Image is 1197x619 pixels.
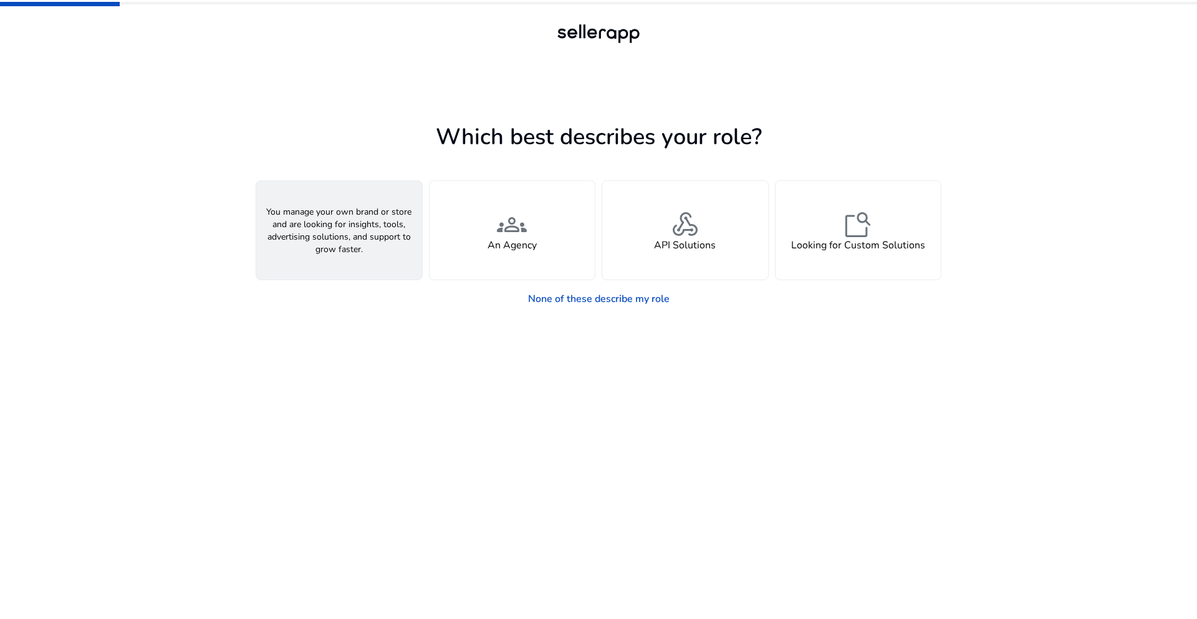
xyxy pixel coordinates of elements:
[518,286,680,311] a: None of these describe my role
[654,240,716,251] h4: API Solutions
[488,240,537,251] h4: An Agency
[256,180,423,280] button: You manage your own brand or store and are looking for insights, tools, advertising solutions, an...
[497,210,527,240] span: groups
[775,180,942,280] button: feature_searchLooking for Custom Solutions
[843,210,873,240] span: feature_search
[791,240,925,251] h4: Looking for Custom Solutions
[602,180,769,280] button: webhookAPI Solutions
[256,124,941,150] h1: Which best describes your role?
[429,180,596,280] button: groupsAn Agency
[670,210,700,240] span: webhook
